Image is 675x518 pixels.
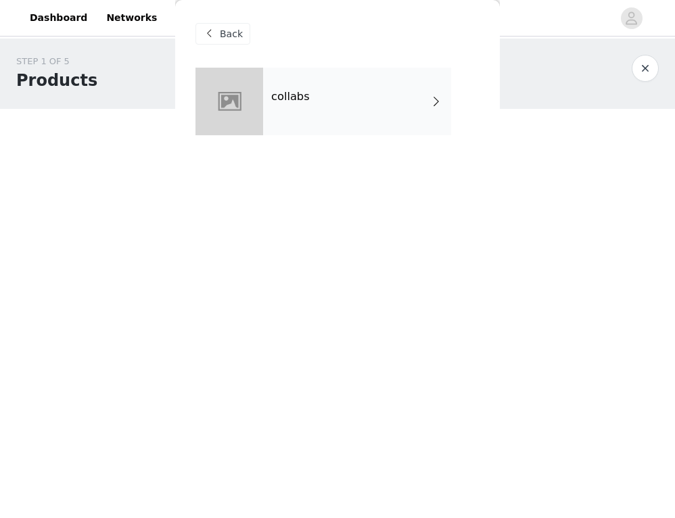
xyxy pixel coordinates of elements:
div: STEP 1 OF 5 [16,55,97,68]
a: Dashboard [22,3,95,33]
span: Back [220,27,243,41]
a: Networks [98,3,165,33]
div: avatar [625,7,638,29]
h1: Products [16,68,97,93]
h4: collabs [271,91,310,103]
